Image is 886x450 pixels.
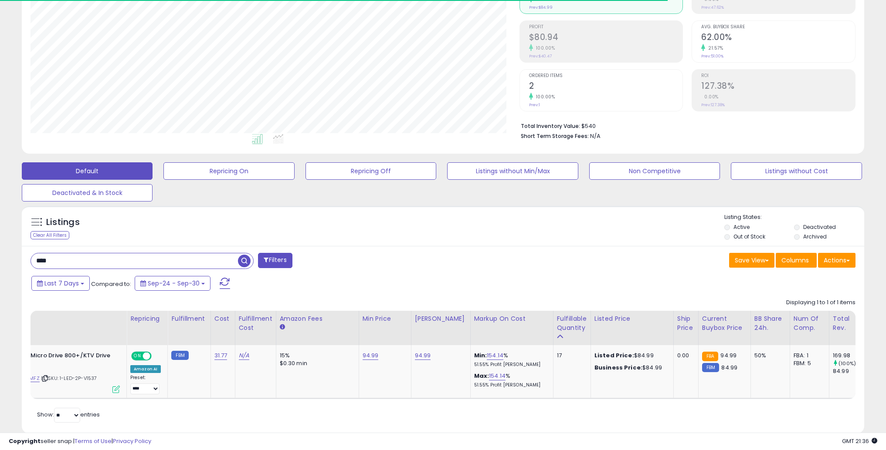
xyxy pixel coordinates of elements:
[754,314,786,332] div: BB Share 24h.
[529,74,683,78] span: Ordered Items
[163,162,294,180] button: Repricing On
[701,102,725,107] small: Prev: 127.38%
[474,382,547,388] p: 51.55% Profit [PERSON_NAME]
[701,94,719,100] small: 0.00%
[474,351,487,359] b: Min:
[135,276,210,291] button: Sep-24 - Sep-30
[9,437,41,445] strong: Copyright
[701,5,724,10] small: Prev: 47.62%
[46,216,80,228] h5: Listings
[833,314,865,332] div: Total Rev.
[474,352,547,368] div: %
[589,162,720,180] button: Non Competitive
[794,314,825,332] div: Num of Comp.
[702,363,719,372] small: FBM
[239,351,249,360] a: N/A
[533,45,555,51] small: 100.00%
[529,81,683,93] h2: 2
[521,120,849,131] li: $540
[113,437,151,445] a: Privacy Policy
[833,367,868,375] div: 84.99
[9,437,151,446] div: seller snap | |
[148,279,200,288] span: Sep-24 - Sep-30
[22,184,153,201] button: Deactivated & In Stock
[701,81,855,93] h2: 127.38%
[258,253,292,268] button: Filters
[701,74,855,78] span: ROI
[594,351,634,359] b: Listed Price:
[594,314,670,323] div: Listed Price
[794,352,822,359] div: FBA: 1
[487,351,503,360] a: 154.14
[701,25,855,30] span: Avg. Buybox Share
[803,233,827,240] label: Archived
[594,352,667,359] div: $84.99
[474,372,489,380] b: Max:
[489,372,506,380] a: 154.14
[794,359,822,367] div: FBM: 5
[803,223,836,231] label: Deactivated
[150,353,164,360] span: OFF
[470,311,553,345] th: The percentage added to the cost of goods (COGS) that forms the calculator for Min & Max prices.
[37,410,100,419] span: Show: entries
[529,25,683,30] span: Profit
[474,314,550,323] div: Markup on Cost
[415,314,467,323] div: [PERSON_NAME]
[214,314,231,323] div: Cost
[280,314,355,323] div: Amazon Fees
[594,364,667,372] div: $84.99
[415,351,431,360] a: 94.99
[529,102,540,107] small: Prev: 1
[44,279,79,288] span: Last 7 Days
[521,122,580,130] b: Total Inventory Value:
[363,351,379,360] a: 94.99
[724,213,864,222] p: Listing States:
[31,231,69,239] div: Clear All Filters
[130,375,161,394] div: Preset:
[594,363,642,372] b: Business Price:
[529,32,683,44] h2: $80.94
[363,314,407,323] div: Min Price
[306,162,436,180] button: Repricing Off
[529,54,552,59] small: Prev: $40.47
[280,323,285,331] small: Amazon Fees.
[22,162,153,180] button: Default
[557,352,584,359] div: 17
[842,437,877,445] span: 2025-10-9 21:36 GMT
[280,359,352,367] div: $0.30 min
[590,132,601,140] span: N/A
[529,5,553,10] small: Prev: $84.99
[705,45,723,51] small: 21.57%
[733,233,765,240] label: Out of Stock
[721,363,737,372] span: 84.99
[75,437,112,445] a: Terms of Use
[733,223,750,231] label: Active
[41,375,97,382] span: | SKU: 1-LED-2P-V1537
[280,352,352,359] div: 15%
[729,253,774,268] button: Save View
[474,362,547,368] p: 51.55% Profit [PERSON_NAME]
[838,360,856,367] small: (100%)
[91,280,131,288] span: Compared to:
[533,94,555,100] small: 100.00%
[786,299,855,307] div: Displaying 1 to 1 of 1 items
[677,352,692,359] div: 0.00
[776,253,817,268] button: Columns
[818,253,855,268] button: Actions
[474,372,547,388] div: %
[132,353,143,360] span: ON
[214,351,227,360] a: 31.77
[701,32,855,44] h2: 62.00%
[781,256,809,265] span: Columns
[557,314,587,332] div: Fulfillable Quantity
[171,351,188,360] small: FBM
[702,314,747,332] div: Current Buybox Price
[731,162,862,180] button: Listings without Cost
[702,352,718,361] small: FBA
[720,351,737,359] span: 94.99
[447,162,578,180] button: Listings without Min/Max
[31,276,90,291] button: Last 7 Days
[9,352,115,370] b: Lezyne Micro Drive 800+/KTV Drive Pro+
[130,365,161,373] div: Amazon AI
[754,352,783,359] div: 50%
